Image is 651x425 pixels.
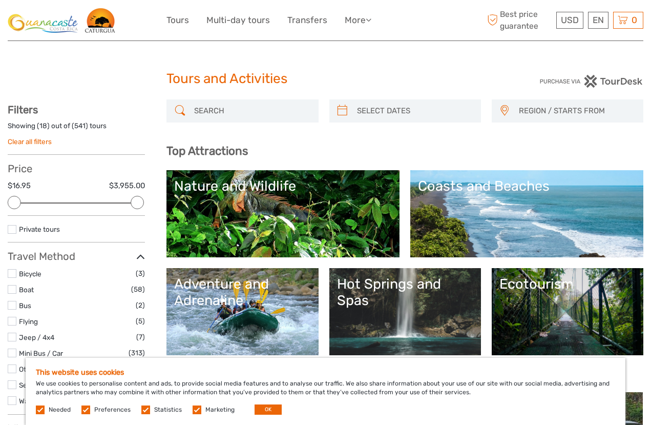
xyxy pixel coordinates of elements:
[154,406,182,414] label: Statistics
[174,276,310,348] a: Adventure and Adrenaline
[19,381,51,389] a: Self-Drive
[19,397,43,405] a: Walking
[418,178,636,250] a: Coasts and Beaches
[337,276,473,309] div: Hot Springs and Spas
[19,286,34,294] a: Boat
[499,276,636,292] div: Ecotourism
[255,404,282,415] button: OK
[353,102,476,120] input: SELECT DATES
[19,225,60,233] a: Private tours
[19,333,54,341] a: Jeep / 4x4
[14,18,116,26] p: We're away right now. Please check back later!
[588,12,608,29] div: EN
[39,121,47,131] label: 18
[74,121,86,131] label: 541
[19,270,41,278] a: Bicycle
[206,13,270,28] a: Multi-day tours
[19,349,63,357] a: Mini Bus / Car
[174,178,392,250] a: Nature and Wildlife
[131,284,145,295] span: (58)
[136,299,145,311] span: (2)
[174,178,392,194] div: Nature and Wildlife
[485,9,554,31] span: Best price guarantee
[136,315,145,327] span: (5)
[345,13,371,28] a: More
[514,103,638,119] button: REGION / STARTS FROM
[8,104,38,116] strong: Filters
[19,365,78,373] a: Other / Non-Travel
[109,180,145,191] label: $3,955.00
[94,406,131,414] label: Preferences
[418,178,636,194] div: Coasts and Beaches
[630,15,639,25] span: 0
[26,358,625,425] div: We use cookies to personalise content and ads, to provide social media features and to analyse ou...
[118,16,130,28] button: Open LiveChat chat widget
[561,15,579,25] span: USD
[8,137,52,146] a: Clear all filters
[166,144,248,158] b: Top Attractions
[136,268,145,279] span: (3)
[8,121,145,137] div: Showing ( ) out of ( ) tours
[8,163,145,175] h3: Price
[8,180,31,191] label: $16.95
[36,368,615,377] h5: This website uses cookies
[174,276,310,309] div: Adventure and Adrenaline
[8,250,145,262] h3: Travel Method
[8,8,116,33] img: Caturgua
[49,406,71,414] label: Needed
[539,75,643,88] img: PurchaseViaTourDesk.png
[19,301,31,310] a: Bus
[287,13,327,28] a: Transfers
[205,406,235,414] label: Marketing
[136,331,145,343] span: (7)
[337,276,473,348] a: Hot Springs and Spas
[190,102,313,120] input: SEARCH
[129,347,145,359] span: (313)
[166,13,189,28] a: Tours
[19,317,38,326] a: Flying
[166,71,485,87] h1: Tours and Activities
[499,276,636,348] a: Ecotourism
